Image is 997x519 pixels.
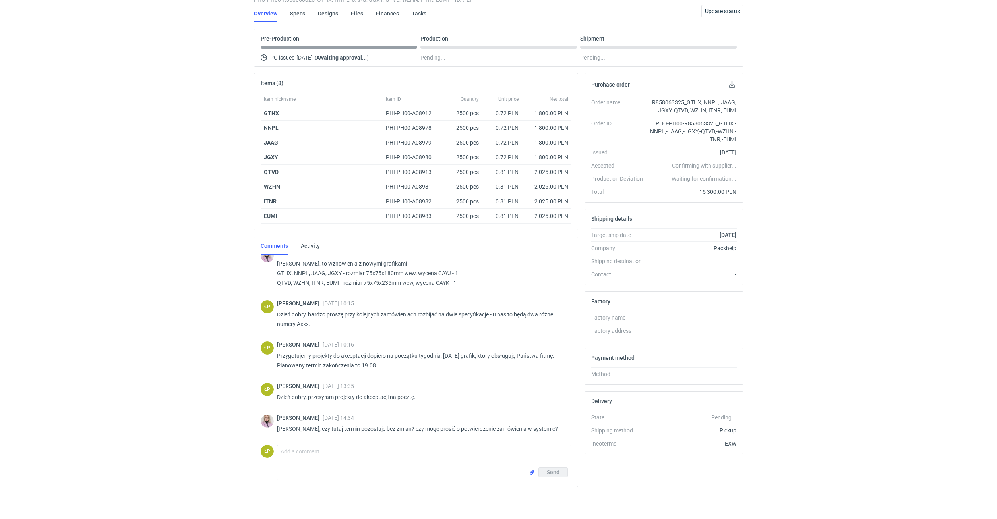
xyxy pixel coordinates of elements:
div: Łukasz Postawa [261,341,274,355]
div: PHI-PH00-A08982 [386,197,439,205]
figcaption: ŁP [261,300,274,313]
div: 2500 pcs [442,150,482,165]
div: Łukasz Postawa [261,300,274,313]
div: Production Deviation [591,175,649,183]
div: Order name [591,98,649,114]
figcaption: ŁP [261,383,274,396]
span: [PERSON_NAME] [277,341,323,348]
div: Total [591,188,649,196]
a: Tasks [412,5,426,22]
em: Pending... [711,414,736,421]
p: [PERSON_NAME], to wznowienia z nowymi grafikami GTHX, NNPL, JAAG, JGXY - rozmiar 75x75x180mm wew,... [277,259,565,287]
div: 2 025.00 PLN [525,212,568,220]
div: R858063325_GTHX, NNPL, JAAG, JGXY, QTVD, WZHN, ITNR, EUMI [649,98,737,114]
div: 0.72 PLN [485,109,519,117]
span: [PERSON_NAME] [277,415,323,421]
div: 2 025.00 PLN [525,183,568,191]
div: - [649,327,737,335]
div: 2500 pcs [442,121,482,135]
div: Company [591,244,649,252]
div: Shipping destination [591,257,649,265]
p: Shipment [580,35,604,42]
figcaption: ŁP [261,341,274,355]
div: - [649,370,737,378]
div: Target ship date [591,231,649,239]
p: Przygotujemy projekty do akceptacji dopiero na początku tygodnia, [DATE] grafik, który obsługuję ... [277,351,565,370]
span: [DATE] 10:15 [323,300,354,307]
div: 2 025.00 PLN [525,197,568,205]
div: 2500 pcs [442,209,482,224]
div: 0.72 PLN [485,124,519,132]
h2: Purchase order [591,81,630,88]
div: PHI-PH00-A08912 [386,109,439,117]
span: [DATE] [296,53,313,62]
a: Files [351,5,363,22]
a: JGXY [264,154,278,160]
div: 2500 pcs [442,194,482,209]
span: [PERSON_NAME] [277,383,323,389]
span: Pending... [420,53,445,62]
div: Łukasz Postawa [261,383,274,396]
img: Klaudia Wiśniewska [261,415,274,428]
strong: [DATE] [720,232,736,238]
div: 0.72 PLN [485,139,519,147]
div: Issued [591,149,649,156]
span: Net total [550,96,568,102]
div: 1 800.00 PLN [525,153,568,161]
div: 1 800.00 PLN [525,139,568,147]
div: 2500 pcs [442,165,482,179]
div: - [649,314,737,322]
p: Pre-Production [261,35,299,42]
a: Activity [301,237,320,255]
div: 2500 pcs [442,106,482,121]
div: Factory address [591,327,649,335]
button: Update status [701,5,743,17]
img: Klaudia Wiśniewska [261,249,274,262]
div: PHI-PH00-A08913 [386,168,439,176]
a: Designs [318,5,338,22]
h2: Delivery [591,398,612,404]
div: State [591,413,649,421]
div: 2 025.00 PLN [525,168,568,176]
span: [DATE] 13:35 [323,383,354,389]
div: Incoterms [591,440,649,448]
span: Item nickname [264,96,296,102]
div: 1 800.00 PLN [525,109,568,117]
em: Confirming with supplier... [672,162,736,169]
a: EUMI [264,213,277,219]
span: [PERSON_NAME] [277,300,323,307]
span: [DATE] 10:16 [323,341,354,348]
strong: JAAG [264,139,278,146]
a: Finances [376,5,399,22]
div: PHI-PH00-A08979 [386,139,439,147]
h2: Payment method [591,355,635,361]
div: PHI-PH00-A08980 [386,153,439,161]
span: Update status [705,8,740,14]
div: PHO-PH00-R858063325_GTHX,-NNPL,-JAAG,-JGXY,-QTVD,-WZHN,-ITNR,-EUMI [649,120,737,143]
div: Łukasz Postawa [261,445,274,458]
a: ITNR [264,198,277,205]
div: 1 800.00 PLN [525,124,568,132]
div: Pending... [580,53,737,62]
span: ) [367,54,369,61]
span: Quantity [461,96,479,102]
div: 0.81 PLN [485,183,519,191]
div: 0.72 PLN [485,153,519,161]
button: Download PO [727,80,737,89]
a: NNPL [264,125,279,131]
a: GTHX [264,110,279,116]
div: 0.81 PLN [485,168,519,176]
span: Send [547,469,559,475]
h2: Shipping details [591,216,632,222]
a: QTVD [264,169,279,175]
em: Waiting for confirmation... [672,175,736,183]
figcaption: ŁP [261,445,274,458]
span: Unit price [498,96,519,102]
